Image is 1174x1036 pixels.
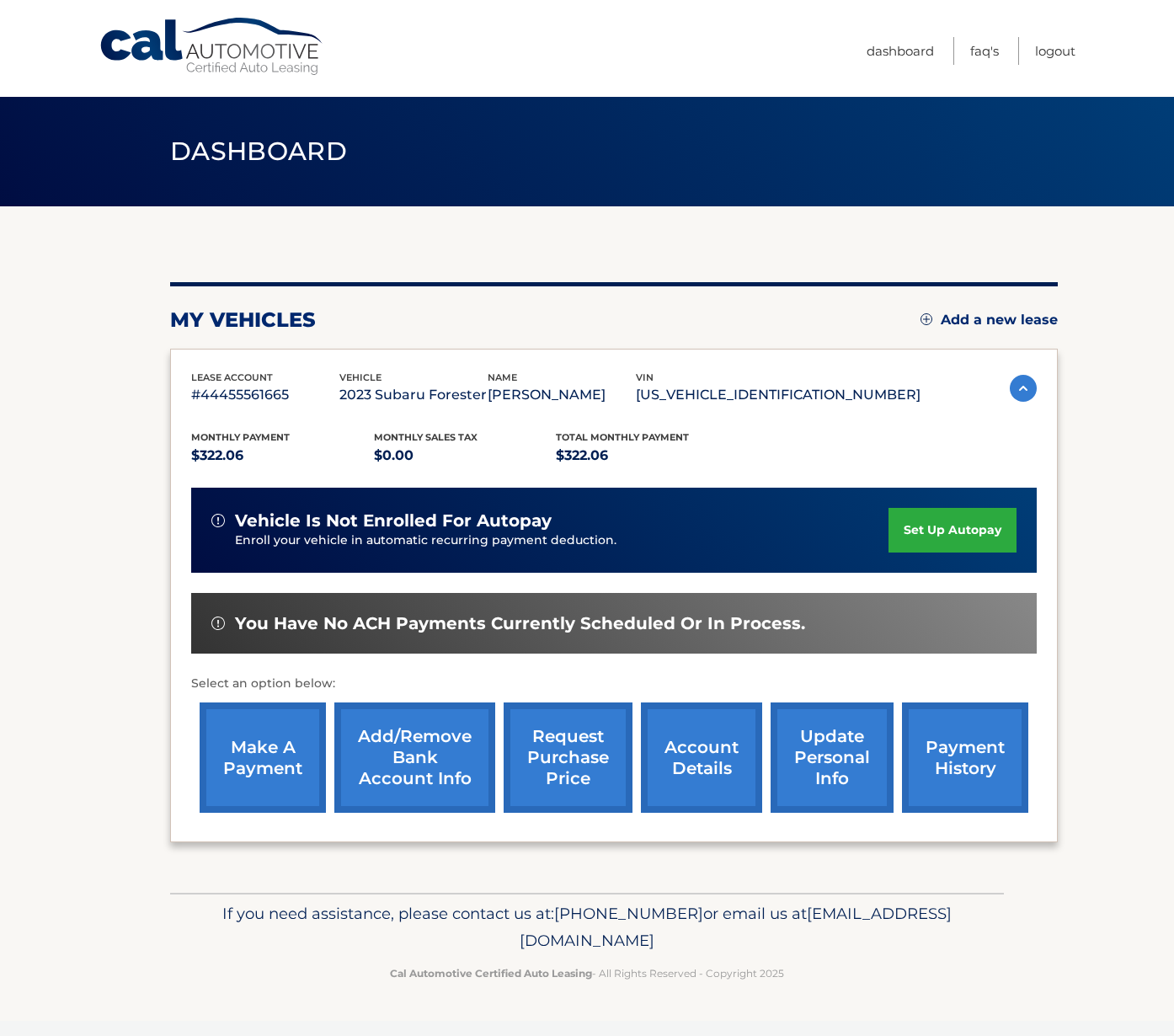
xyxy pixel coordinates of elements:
span: vin [636,371,654,383]
img: accordion-active.svg [1010,375,1037,402]
p: $322.06 [191,444,374,467]
a: Add/Remove bank account info [334,702,495,813]
p: - All Rights Reserved - Copyright 2025 [181,964,993,982]
a: Logout [1035,37,1075,65]
span: Dashboard [170,136,347,167]
span: Total Monthly Payment [556,431,689,443]
p: [US_VEHICLE_IDENTIFICATION_NUMBER] [636,383,921,407]
a: request purchase price [504,702,632,813]
p: Enroll your vehicle in automatic recurring payment deduction. [235,531,889,550]
a: account details [641,702,762,813]
p: $0.00 [374,444,557,467]
img: alert-white.svg [211,514,225,527]
p: Select an option below: [191,674,1037,694]
p: If you need assistance, please contact us at: or email us at [181,900,993,954]
h2: my vehicles [170,307,316,333]
p: 2023 Subaru Forester [339,383,488,407]
span: Monthly sales Tax [374,431,478,443]
p: $322.06 [556,444,739,467]
p: #44455561665 [191,383,339,407]
a: Dashboard [867,37,934,65]
img: add.svg [921,313,932,325]
p: [PERSON_NAME] [488,383,636,407]
span: name [488,371,517,383]
a: Cal Automotive [99,17,326,77]
span: vehicle is not enrolled for autopay [235,510,552,531]
a: Add a new lease [921,312,1058,328]
strong: Cal Automotive Certified Auto Leasing [390,967,592,980]
span: [PHONE_NUMBER] [554,904,703,923]
span: You have no ACH payments currently scheduled or in process. [235,613,805,634]
a: make a payment [200,702,326,813]
a: update personal info [771,702,894,813]
span: vehicle [339,371,382,383]
img: alert-white.svg [211,617,225,630]
a: set up autopay [889,508,1017,553]
span: lease account [191,371,273,383]
span: Monthly Payment [191,431,290,443]
a: FAQ's [970,37,999,65]
span: [EMAIL_ADDRESS][DOMAIN_NAME] [520,904,952,950]
a: payment history [902,702,1028,813]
